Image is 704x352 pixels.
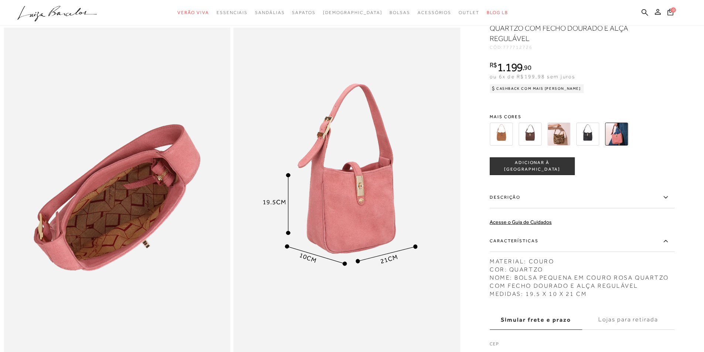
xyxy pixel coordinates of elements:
[459,6,479,20] a: categoryNavScreenReaderText
[490,157,575,175] button: ADICIONAR À [GEOGRAPHIC_DATA]
[490,123,513,146] img: BOLSA PEQUENA EM CAMURÇA CARAMELO COM FECHO DOURADO E ALÇA REGULÁVEL
[177,10,209,15] span: Verão Viva
[323,6,382,20] a: noSubCategoriesText
[490,254,674,298] div: MATERIAL: COURO COR: QUARTZO NOME: BOLSA PEQUENA EM COURO ROSA QUARTZO COM FECHO DOURADO E ALÇA R...
[490,115,674,119] span: Mais cores
[490,230,674,252] label: Características
[503,45,533,50] span: 777712726
[490,62,497,68] i: R$
[665,8,676,18] button: 0
[177,6,209,20] a: categoryNavScreenReaderText
[524,64,531,71] span: 90
[459,10,479,15] span: Outlet
[490,84,584,93] div: Cashback com Mais [PERSON_NAME]
[490,13,628,44] h1: BOLSA PEQUENA EM COURO ROSA QUARTZO COM FECHO DOURADO E ALÇA REGULÁVEL
[605,123,628,146] img: BOLSA PEQUENA EM COURO ROSA QUARTZO COM FECHO DOURADO E ALÇA REGULÁVEL
[671,7,676,13] span: 0
[217,6,248,20] a: categoryNavScreenReaderText
[292,6,315,20] a: categoryNavScreenReaderText
[490,187,674,208] label: Descrição
[390,10,410,15] span: Bolsas
[490,341,674,351] label: CEP
[523,64,531,71] i: ,
[490,219,552,225] a: Acesse o Guia de Cuidados
[490,45,637,49] div: CÓD:
[292,10,315,15] span: Sapatos
[390,6,410,20] a: categoryNavScreenReaderText
[418,10,451,15] span: Acessórios
[255,6,285,20] a: categoryNavScreenReaderText
[487,6,508,20] a: BLOG LB
[497,61,523,74] span: 1.199
[576,123,599,146] img: BOLSA PEQUENA EM COURO PRETO COM FECHO DOURADO E ALÇA REGULÁVEL
[418,6,451,20] a: categoryNavScreenReaderText
[490,74,575,79] span: ou 6x de R$199,98 sem juros
[490,310,582,330] label: Simular frete e prazo
[217,10,248,15] span: Essenciais
[487,10,508,15] span: BLOG LB
[582,310,674,330] label: Lojas para retirada
[547,123,570,146] img: BOLSA PEQUENA EM COURO ONÇA COM FECHO DOURADO E ALÇA REGULÁVEL
[490,160,574,173] span: ADICIONAR À [GEOGRAPHIC_DATA]
[518,123,541,146] img: BOLSA PEQUENA EM COURO CAFÉ COM FECHO DOURADO E ALÇA REGULÁVEL
[255,10,285,15] span: Sandálias
[323,10,382,15] span: [DEMOGRAPHIC_DATA]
